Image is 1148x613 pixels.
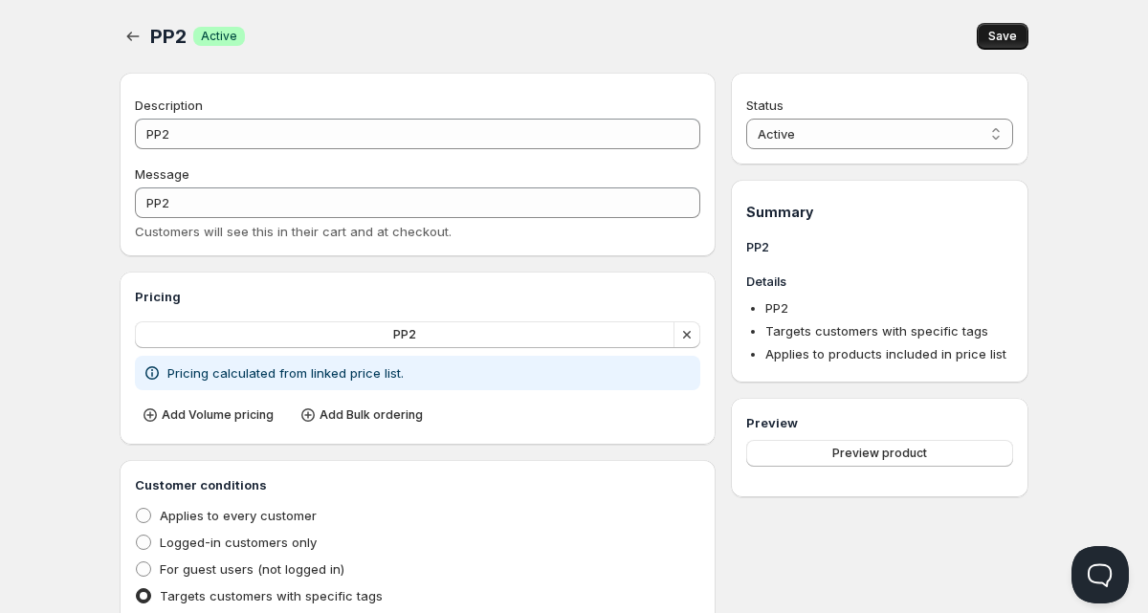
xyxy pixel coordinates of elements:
span: PP2 [765,300,788,316]
span: PP2 [393,327,416,342]
span: For guest users (not logged in) [160,561,344,577]
span: Customers will see this in their cart and at checkout. [135,224,452,239]
iframe: Help Scout Beacon - Open [1071,546,1129,603]
h3: Pricing [135,287,700,306]
span: Applies to every customer [160,508,317,523]
button: Preview product [746,440,1013,467]
span: Applies to products included in price list [765,346,1006,361]
h3: Customer conditions [135,475,700,494]
h3: Preview [746,413,1013,432]
span: Targets customers with specific tags [160,588,383,603]
button: PP2 [135,321,674,348]
h1: Summary [746,203,1013,222]
span: Preview product [832,446,927,461]
button: Add Volume pricing [135,402,285,428]
button: Add Bulk ordering [293,402,434,428]
span: Save [988,29,1017,44]
span: Targets customers with specific tags [765,323,988,339]
span: Add Volume pricing [162,407,274,423]
span: Description [135,98,203,113]
h3: Details [746,272,1013,291]
p: Pricing calculated from linked price list. [167,363,404,383]
button: Save [977,23,1028,50]
span: Add Bulk ordering [320,407,423,423]
span: Logged-in customers only [160,535,317,550]
h3: PP2 [746,237,1013,256]
span: Status [746,98,784,113]
span: Message [135,166,189,182]
span: PP2 [150,25,186,48]
input: Private internal description [135,119,700,149]
span: Active [201,29,237,44]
